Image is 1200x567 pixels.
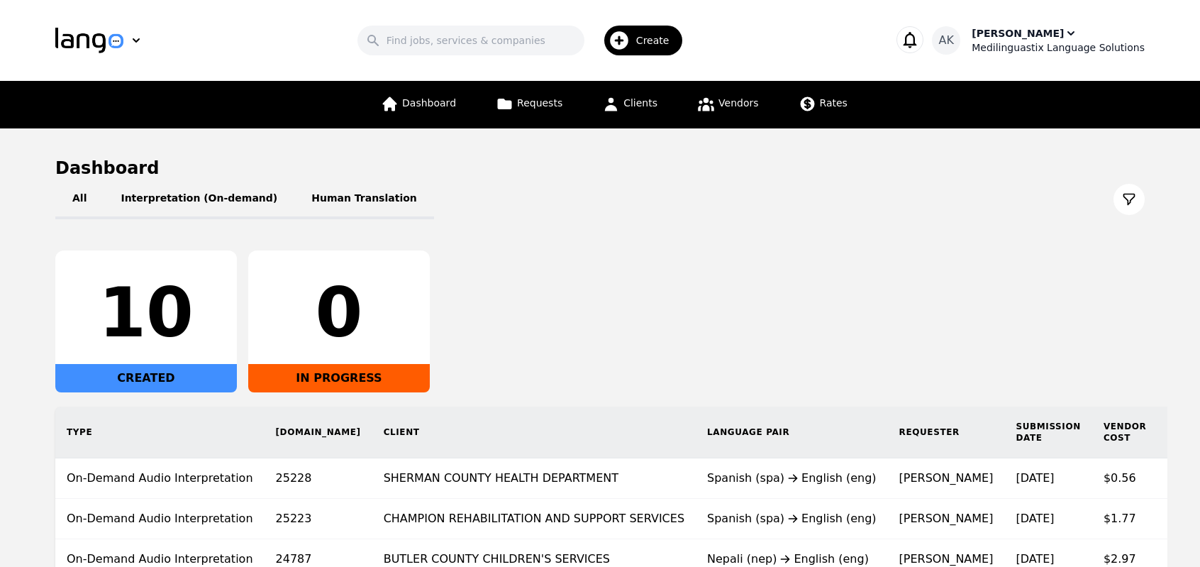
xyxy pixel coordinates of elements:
[372,458,696,499] td: SHERMAN COUNTY HEALTH DEPARTMENT
[972,40,1145,55] div: Medilinguastix Language Solutions
[584,20,691,61] button: Create
[1113,184,1145,215] button: Filter
[636,33,679,48] span: Create
[707,510,877,527] div: Spanish (spa) English (eng)
[696,407,888,458] th: Language Pair
[265,458,372,499] td: 25228
[104,180,294,219] button: Interpretation (On-demand)
[972,26,1064,40] div: [PERSON_NAME]
[888,458,1005,499] td: [PERSON_NAME]
[820,97,848,109] span: Rates
[689,81,767,128] a: Vendors
[357,26,584,55] input: Find jobs, services & companies
[248,364,430,392] div: IN PROGRESS
[402,97,456,109] span: Dashboard
[1092,407,1158,458] th: Vendor Cost
[1092,458,1158,499] td: $0.56
[294,180,434,219] button: Human Translation
[1016,552,1054,566] time: [DATE]
[594,81,666,128] a: Clients
[67,279,226,347] div: 10
[888,407,1005,458] th: Requester
[939,32,954,49] span: AK
[790,81,856,128] a: Rates
[55,28,123,53] img: Logo
[55,364,237,392] div: CREATED
[707,470,877,487] div: Spanish (spa) English (eng)
[372,499,696,539] td: CHAMPION REHABILITATION AND SUPPORT SERVICES
[265,407,372,458] th: [DOMAIN_NAME]
[1004,407,1091,458] th: Submission Date
[372,407,696,458] th: Client
[932,26,1145,55] button: AK[PERSON_NAME]Medilinguastix Language Solutions
[55,407,265,458] th: Type
[265,499,372,539] td: 25223
[1016,471,1054,485] time: [DATE]
[487,81,571,128] a: Requests
[718,97,758,109] span: Vendors
[55,180,104,219] button: All
[372,81,465,128] a: Dashboard
[623,97,657,109] span: Clients
[517,97,562,109] span: Requests
[888,499,1005,539] td: [PERSON_NAME]
[1092,499,1158,539] td: $1.77
[260,279,418,347] div: 0
[55,458,265,499] td: On-Demand Audio Interpretation
[55,157,1145,180] h1: Dashboard
[1016,512,1054,525] time: [DATE]
[55,499,265,539] td: On-Demand Audio Interpretation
